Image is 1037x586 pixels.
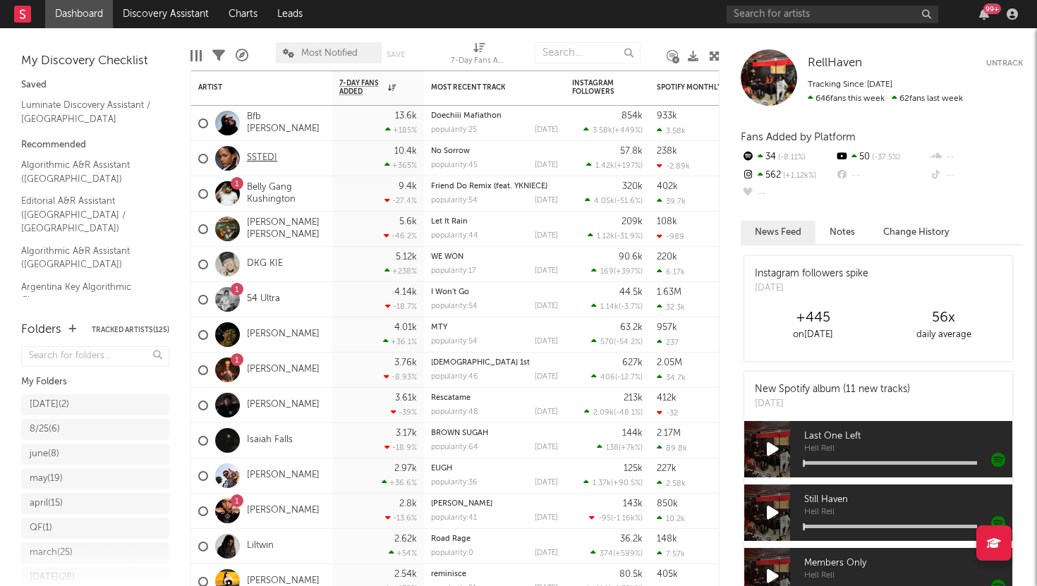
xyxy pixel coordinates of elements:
[21,97,155,126] a: Luminate Discovery Assistant / [GEOGRAPHIC_DATA]
[431,535,558,543] div: Road Rage
[591,372,643,381] div: ( )
[431,161,478,169] div: popularity: 45
[657,303,685,312] div: 32.3k
[590,549,643,558] div: ( )
[808,94,963,103] span: 62 fans last week
[21,157,155,186] a: Algorithmic A&R Assistant ([GEOGRAPHIC_DATA])
[431,444,478,451] div: popularity: 64
[247,399,320,411] a: [PERSON_NAME]
[21,243,155,272] a: Algorithmic A&R Assistant ([GEOGRAPHIC_DATA])
[600,268,614,276] span: 169
[535,42,641,63] input: Search...
[804,492,1012,508] span: Still Haven
[431,253,463,261] a: WE WON
[808,94,885,103] span: 646 fans this week
[624,393,643,403] div: 213k
[593,409,614,417] span: 2.09k
[657,535,677,544] div: 148k
[21,193,155,236] a: Editorial A&R Assistant ([GEOGRAPHIC_DATA] / [GEOGRAPHIC_DATA])
[835,166,928,185] div: --
[431,479,478,487] div: popularity: 36
[431,373,478,381] div: popularity: 46
[451,35,507,76] div: 7-Day Fans Added (7-Day Fans Added)
[657,182,678,191] div: 402k
[622,358,643,367] div: 627k
[869,221,964,244] button: Change History
[382,478,417,487] div: +36.6 %
[621,217,643,226] div: 209k
[657,288,681,297] div: 1.63M
[394,147,417,156] div: 10.4k
[30,421,60,438] div: 8/25 ( 6 )
[21,468,169,489] a: may(19)
[622,429,643,438] div: 144k
[431,288,469,296] a: I Won't Go
[384,196,417,205] div: -27.4 %
[431,465,452,472] a: EUGH
[657,373,686,382] div: 34.7k
[657,358,682,367] div: 2.05M
[613,480,641,487] span: +90.5 %
[804,555,1012,572] span: Members Only
[878,310,1009,326] div: 56 x
[657,338,679,347] div: 237
[617,162,641,170] span: +197 %
[92,326,169,334] button: Tracked Artists(125)
[383,337,417,346] div: +36.1 %
[535,197,558,205] div: [DATE]
[741,221,815,244] button: News Feed
[657,323,677,332] div: 957k
[583,478,643,487] div: ( )
[21,53,169,70] div: My Discovery Checklist
[815,221,869,244] button: Notes
[30,544,73,561] div: march ( 25 )
[535,479,558,487] div: [DATE]
[30,520,52,537] div: QF ( 1 )
[394,464,417,473] div: 2.97k
[21,419,169,440] a: 8/25(6)
[247,329,320,341] a: [PERSON_NAME]
[591,267,643,276] div: ( )
[394,323,417,332] div: 4.01k
[619,288,643,297] div: 44.5k
[431,183,547,190] a: Friend Do Remix (feat. YKNIECE)
[535,161,558,169] div: [DATE]
[617,233,641,240] span: -31.9 %
[620,147,643,156] div: 57.8k
[808,56,862,71] a: RellHaven
[613,515,641,523] span: -1.16k %
[624,464,643,473] div: 125k
[431,253,558,261] div: WE WON
[755,397,910,411] div: [DATE]
[591,337,643,346] div: ( )
[535,267,558,275] div: [DATE]
[808,80,892,89] span: Tracking Since: [DATE]
[431,197,478,205] div: popularity: 54
[431,500,558,508] div: Christian Lou
[385,302,417,311] div: -18.7 %
[870,154,900,161] span: -37.5 %
[236,35,248,76] div: A&R Pipeline
[431,359,530,367] a: [DEMOGRAPHIC_DATA] 1st
[535,408,558,416] div: [DATE]
[21,279,155,308] a: Argentina Key Algorithmic Charts
[431,359,558,367] div: God 1st
[657,111,677,121] div: 933k
[595,162,614,170] span: 1.42k
[614,127,641,135] span: +449 %
[385,126,417,135] div: +185 %
[620,535,643,544] div: 36.2k
[431,465,558,472] div: EUGH
[431,570,558,578] div: reminisce
[535,126,558,134] div: [DATE]
[619,570,643,579] div: 80.5k
[591,302,643,311] div: ( )
[247,182,325,206] a: Belly Gang Kushington
[431,500,492,508] a: [PERSON_NAME]
[399,182,417,191] div: 9.4k
[431,394,558,402] div: Rescatame
[431,218,558,226] div: Let It Rain
[657,126,686,135] div: 3.58k
[431,338,478,346] div: popularity: 54
[431,218,468,226] a: Let It Rain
